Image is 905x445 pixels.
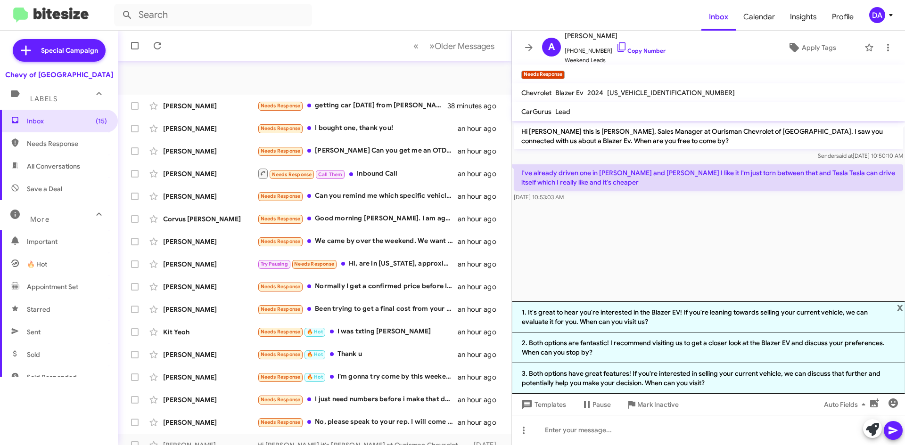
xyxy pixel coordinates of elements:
[458,305,504,314] div: an hour ago
[514,123,903,149] p: Hi [PERSON_NAME] this is [PERSON_NAME], Sales Manager at Ourisman Chevrolet of [GEOGRAPHIC_DATA]....
[736,3,782,31] a: Calendar
[27,259,47,269] span: 🔥 Hot
[512,396,574,413] button: Templates
[163,282,257,291] div: [PERSON_NAME]
[257,349,458,360] div: Thank u
[413,40,419,52] span: «
[555,107,570,116] span: Lead
[27,282,78,291] span: Appointment Set
[763,39,860,56] button: Apply Tags
[782,3,824,31] a: Insights
[96,116,107,126] span: (15)
[607,89,735,97] span: [US_VEHICLE_IDENTIFICATION_NUMBER]
[163,214,257,224] div: Corvus [PERSON_NAME]
[261,396,301,403] span: Needs Response
[163,259,257,269] div: [PERSON_NAME]
[41,46,98,55] span: Special Campaign
[163,305,257,314] div: [PERSON_NAME]
[458,350,504,359] div: an hour ago
[294,261,334,267] span: Needs Response
[27,116,107,126] span: Inbox
[424,36,500,56] button: Next
[458,146,504,156] div: an hour ago
[458,395,504,405] div: an hour ago
[261,193,301,199] span: Needs Response
[261,216,301,222] span: Needs Response
[27,350,40,359] span: Sold
[592,396,611,413] span: Pause
[257,123,458,134] div: I bought one, thank you!
[512,363,905,394] li: 3. Both options have great features! If you're interested in selling your current vehicle, we can...
[27,327,41,337] span: Sent
[257,236,458,247] div: We came by over the weekend. We want a CX 30 or [DEMOGRAPHIC_DATA] for $17k. Let me know if you h...
[521,71,565,79] small: Needs Response
[512,332,905,363] li: 2. Both options are fantastic! I recommend visiting us to get a closer look at the Blazer EV and ...
[261,329,301,335] span: Needs Response
[818,152,903,159] span: Sender [DATE] 10:50:10 AM
[30,95,58,103] span: Labels
[257,100,447,111] div: getting car [DATE] from [PERSON_NAME].
[261,103,301,109] span: Needs Response
[861,7,895,23] button: DA
[616,47,666,54] a: Copy Number
[27,139,107,148] span: Needs Response
[257,304,458,315] div: Been trying to get a final cost from your sales team. I live in [GEOGRAPHIC_DATA] and want the tr...
[435,41,494,51] span: Older Messages
[257,281,458,292] div: Normally I get a confirmed price before I stop by. Thanks
[548,40,555,55] span: A
[521,89,551,97] span: Chevrolet
[512,301,905,332] li: 1. It's great to hear you're interested in the Blazer EV! If you're leaning towards selling your ...
[836,152,853,159] span: said at
[458,259,504,269] div: an hour ago
[408,36,424,56] button: Previous
[458,418,504,427] div: an hour ago
[257,213,458,224] div: Good morning [PERSON_NAME]. I am aggressively caring shopping and will make a purchase this week....
[27,237,107,246] span: Important
[163,418,257,427] div: [PERSON_NAME]
[257,191,458,202] div: Can you remind me which specific vehicle? I've been looking at a lot of equinox evs
[163,327,257,337] div: Kit Yeoh
[261,306,301,312] span: Needs Response
[802,39,836,56] span: Apply Tags
[458,124,504,133] div: an hour ago
[408,36,500,56] nav: Page navigation example
[27,372,77,382] span: Sold Responded
[163,101,257,111] div: [PERSON_NAME]
[458,237,504,246] div: an hour ago
[565,56,666,65] span: Weekend Leads
[257,146,458,156] div: [PERSON_NAME] Can you get me an OTD price on this silverado: [US_VEHICLE_IDENTIFICATION_NUMBER] I...
[257,326,458,337] div: I was txting [PERSON_NAME]
[27,305,50,314] span: Starred
[816,396,877,413] button: Auto Fields
[701,3,736,31] span: Inbox
[824,3,861,31] a: Profile
[458,372,504,382] div: an hour ago
[637,396,679,413] span: Mark Inactive
[574,396,618,413] button: Pause
[555,89,584,97] span: Blazer Ev
[163,169,257,178] div: [PERSON_NAME]
[514,194,564,201] span: [DATE] 10:53:03 AM
[272,171,312,178] span: Needs Response
[114,4,312,26] input: Search
[824,396,869,413] span: Auto Fields
[565,30,666,41] span: [PERSON_NAME]
[257,394,458,405] div: I just need numbers before i make that drive
[261,351,301,357] span: Needs Response
[869,7,885,23] div: DA
[261,374,301,380] span: Needs Response
[307,351,323,357] span: 🔥 Hot
[261,238,301,244] span: Needs Response
[318,171,343,178] span: Call Them
[257,259,458,269] div: Hi, are in [US_STATE], approximately 3 and a half hours away. We are currently weighing out of to...
[163,395,257,405] div: [PERSON_NAME]
[13,39,106,62] a: Special Campaign
[307,329,323,335] span: 🔥 Hot
[458,192,504,201] div: an hour ago
[257,372,458,382] div: I'm gonna try come by this weekend
[27,162,80,171] span: All Conversations
[257,417,458,428] div: No, please speak to your rep. I will come down when I have a vehicle in my range to test. Thankz!
[5,70,113,80] div: Chevy of [GEOGRAPHIC_DATA]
